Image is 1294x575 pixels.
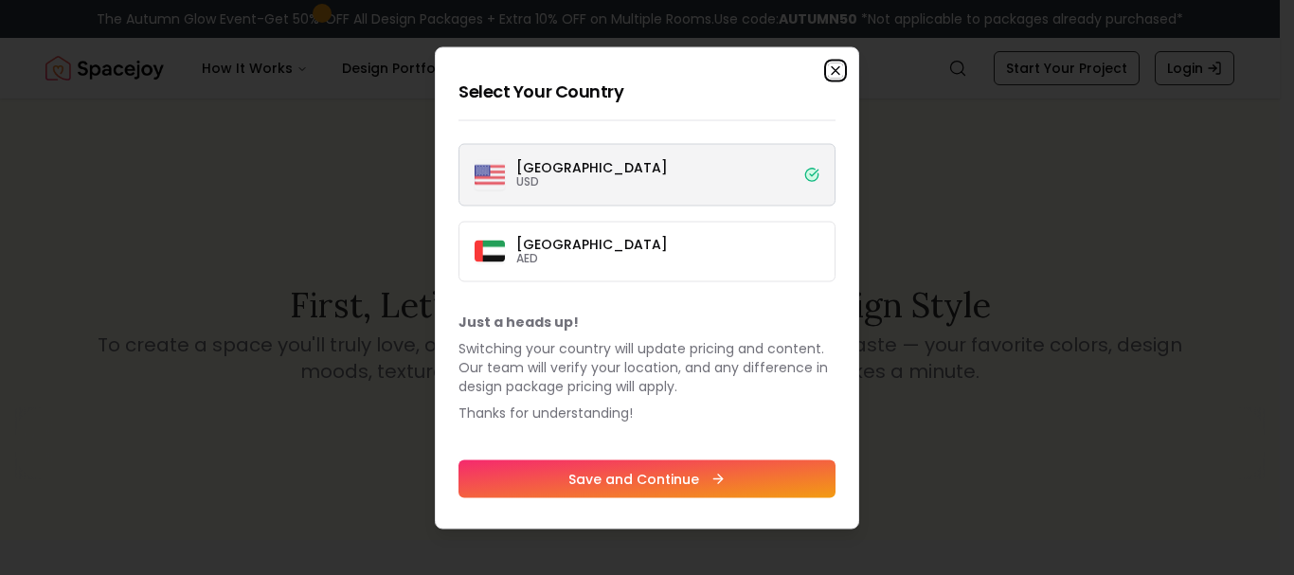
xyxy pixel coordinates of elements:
[458,338,836,395] p: Switching your country will update pricing and content. Our team will verify your location, and a...
[458,78,836,104] h2: Select Your Country
[475,241,505,262] img: Dubai
[516,160,668,173] p: [GEOGRAPHIC_DATA]
[516,173,668,189] p: USD
[458,459,836,497] button: Save and Continue
[458,312,579,331] b: Just a heads up!
[458,403,836,422] p: Thanks for understanding!
[516,237,668,250] p: [GEOGRAPHIC_DATA]
[516,250,668,265] p: AED
[475,159,505,189] img: United States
